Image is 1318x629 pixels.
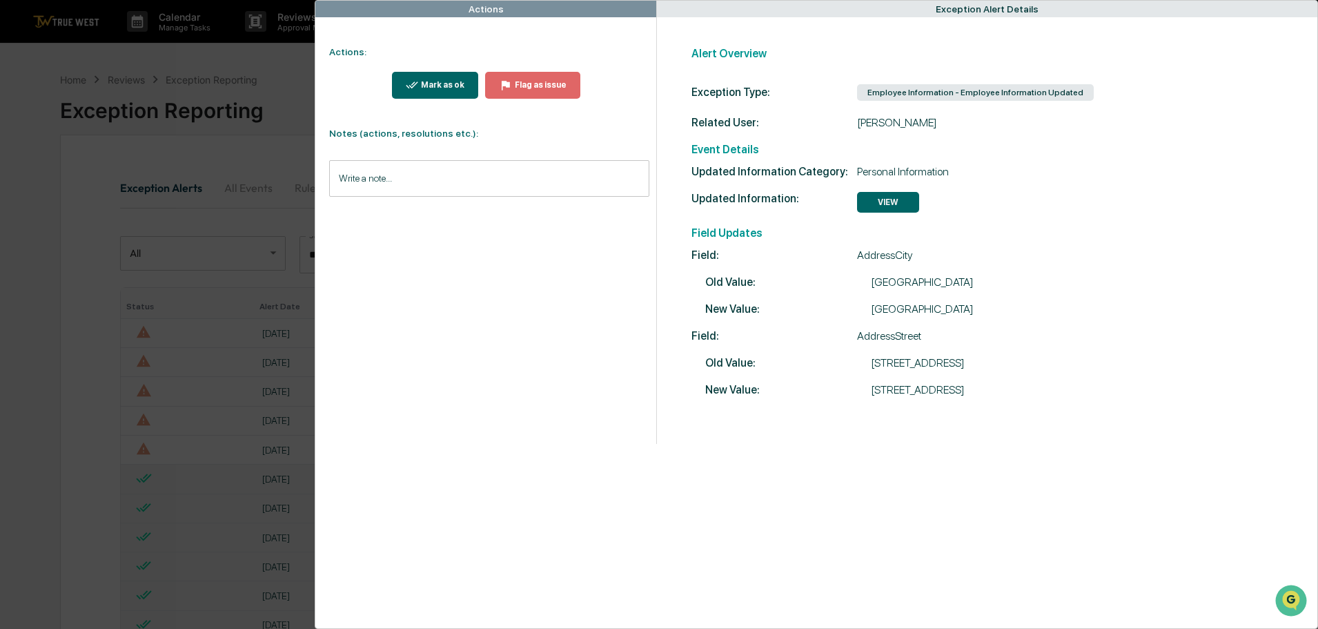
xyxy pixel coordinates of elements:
span: [DATE] [122,225,150,236]
div: Mark as ok [418,80,464,90]
div: Employee Information - Employee Information Updated [857,84,1094,101]
span: [PERSON_NAME] [43,188,112,199]
div: Exception Alert Details [936,3,1039,14]
span: Old Value: [705,275,871,289]
iframe: Open customer support [1274,583,1311,621]
div: [GEOGRAPHIC_DATA] [705,302,1297,316]
span: Attestations [114,282,171,296]
p: How can we help? [14,29,251,51]
button: See all [214,151,251,167]
a: 🔎Data Lookup [8,303,92,328]
img: 8933085812038_c878075ebb4cc5468115_72.jpg [29,106,54,130]
span: [DATE] [122,188,150,199]
span: Updated Information Category: [691,165,857,178]
img: 1746055101610-c473b297-6a78-478c-a979-82029cc54cd1 [14,106,39,130]
div: Actions [469,3,504,14]
div: [STREET_ADDRESS] [705,356,1297,369]
a: 🗄️Attestations [95,277,177,302]
strong: Notes (actions, resolutions etc.): [329,128,478,139]
div: Past conversations [14,153,92,164]
h2: Field Updates [691,226,1297,240]
img: Tammy Steffen [14,175,36,197]
span: • [115,188,119,199]
div: [STREET_ADDRESS] [705,383,1297,396]
div: Exception Type: [691,86,857,99]
div: Flag as issue [512,80,567,90]
span: • [115,225,119,236]
span: New Value: [705,302,871,316]
a: 🖐️Preclearance [8,277,95,302]
span: Data Lookup [28,309,87,322]
button: Flag as issue [485,72,580,99]
div: 🔎 [14,310,25,321]
div: [PERSON_NAME] [691,116,1297,129]
div: Start new chat [62,106,226,119]
button: Mark as ok [392,72,479,99]
h2: Alert Overview [691,47,1297,60]
div: [GEOGRAPHIC_DATA] [705,275,1297,289]
span: Field: [691,329,857,342]
div: We're available if you need us! [62,119,190,130]
div: 🖐️ [14,284,25,295]
span: Field: [691,249,857,262]
div: Personal Information [691,165,1297,178]
a: Powered byPylon [97,342,167,353]
span: Related User: [691,116,857,129]
span: Old Value: [705,356,871,369]
div: AddressCity [691,249,1297,262]
span: New Value: [705,383,871,396]
span: Preclearance [28,282,89,296]
h2: Event Details [691,143,1297,156]
span: Updated Information: [691,192,857,205]
span: [PERSON_NAME] [43,225,112,236]
div: 🗄️ [100,284,111,295]
div: AddressStreet [691,329,1297,342]
button: VIEW [857,192,919,213]
button: Start new chat [235,110,251,126]
strong: Actions: [329,46,366,57]
span: Pylon [137,342,167,353]
img: Tammy Steffen [14,212,36,234]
